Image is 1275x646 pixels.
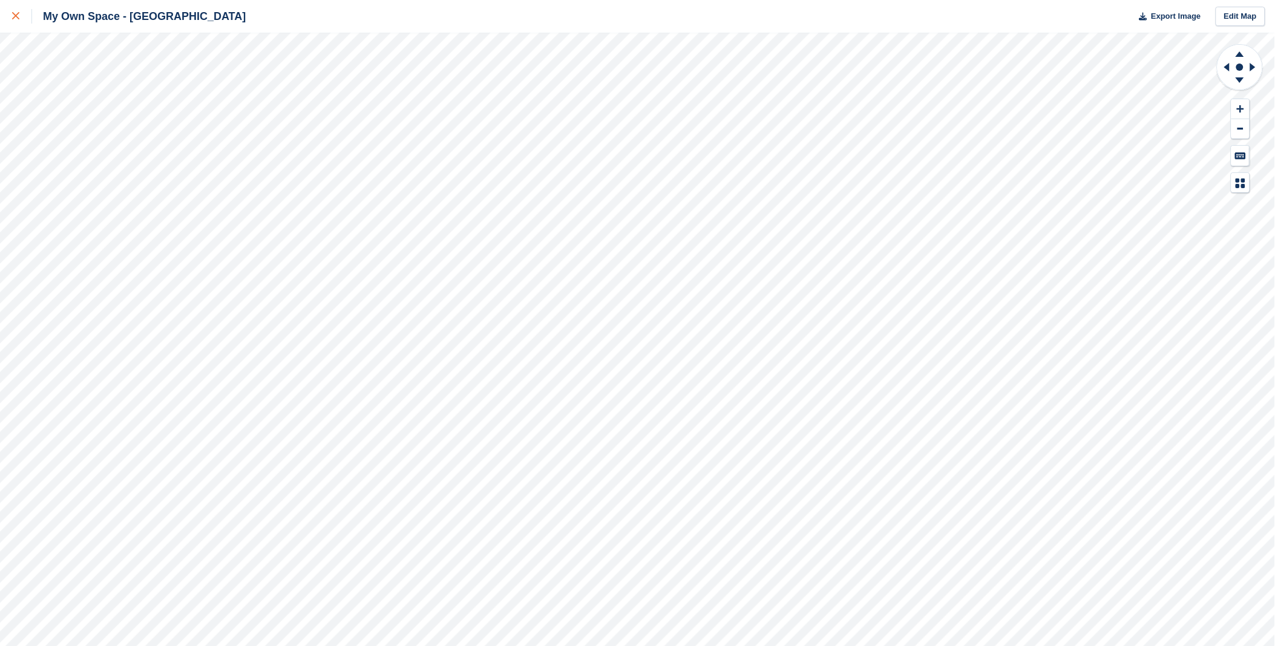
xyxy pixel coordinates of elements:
button: Zoom In [1231,99,1250,119]
span: Export Image [1151,10,1201,22]
div: My Own Space - [GEOGRAPHIC_DATA] [32,9,246,24]
button: Keyboard Shortcuts [1231,146,1250,166]
button: Export Image [1132,7,1201,27]
button: Map Legend [1231,173,1250,193]
a: Edit Map [1216,7,1265,27]
button: Zoom Out [1231,119,1250,139]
